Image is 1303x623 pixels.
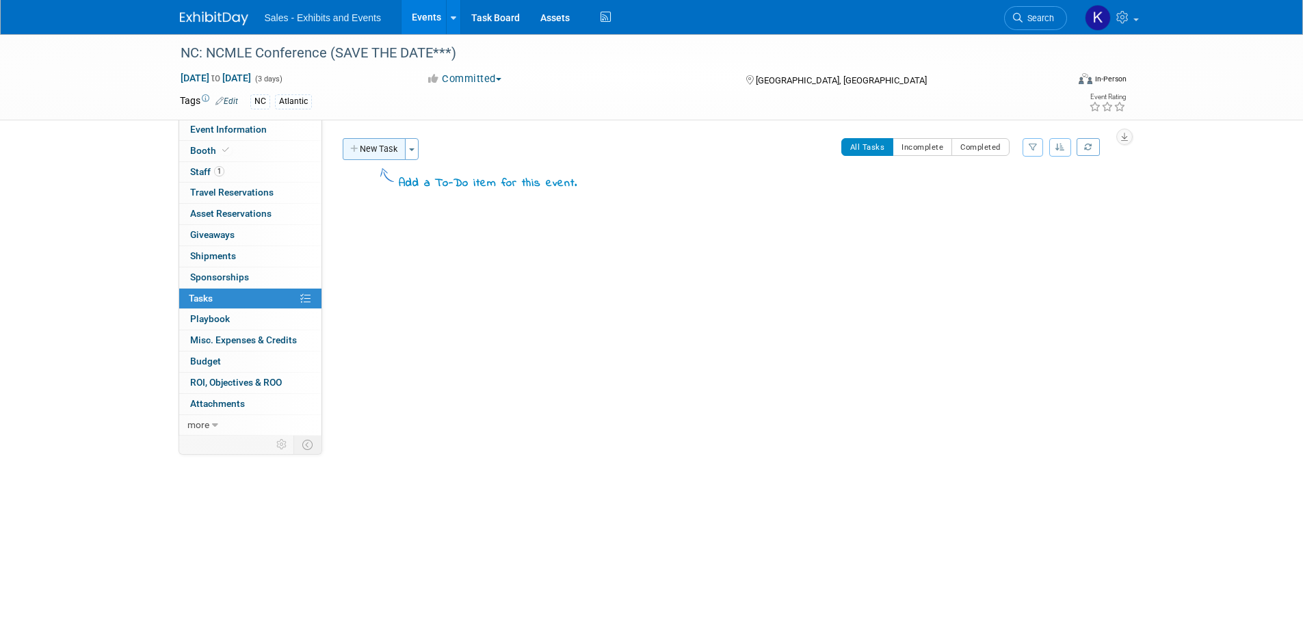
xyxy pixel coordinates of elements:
span: 1 [214,166,224,176]
td: Personalize Event Tab Strip [270,436,294,453]
div: NC [250,94,270,109]
div: Event Format [986,71,1127,92]
a: Misc. Expenses & Credits [179,330,321,351]
a: Sponsorships [179,267,321,288]
button: All Tasks [841,138,894,156]
a: Search [1004,6,1067,30]
a: Shipments [179,246,321,267]
a: ROI, Objectives & ROO [179,373,321,393]
span: Attachments [190,398,245,409]
a: Asset Reservations [179,204,321,224]
a: Playbook [179,309,321,330]
div: NC: NCMLE Conference (SAVE THE DATE***) [176,41,1047,66]
a: Booth [179,141,321,161]
span: Booth [190,145,232,156]
span: [DATE] [DATE] [180,72,252,84]
span: Playbook [190,313,230,324]
span: Giveaways [190,229,235,240]
td: Tags [180,94,238,109]
a: more [179,415,321,436]
span: Asset Reservations [190,208,272,219]
img: Kara Haven [1085,5,1111,31]
div: Add a To-Do item for this event. [399,176,577,192]
span: Travel Reservations [190,187,274,198]
span: Search [1023,13,1054,23]
a: Tasks [179,289,321,309]
div: Atlantic [275,94,312,109]
span: Staff [190,166,224,177]
span: Budget [190,356,221,367]
a: Travel Reservations [179,183,321,203]
span: Tasks [189,293,213,304]
span: Shipments [190,250,236,261]
span: Misc. Expenses & Credits [190,334,297,345]
button: Completed [951,138,1010,156]
a: Edit [215,96,238,106]
a: Giveaways [179,225,321,246]
span: Sales - Exhibits and Events [265,12,381,23]
img: Format-Inperson.png [1079,73,1092,84]
div: In-Person [1094,74,1127,84]
span: ROI, Objectives & ROO [190,377,282,388]
a: Refresh [1077,138,1100,156]
span: Event Information [190,124,267,135]
img: ExhibitDay [180,12,248,25]
div: Event Rating [1089,94,1126,101]
span: to [209,72,222,83]
button: Committed [421,72,507,86]
a: Attachments [179,394,321,414]
span: Sponsorships [190,271,249,282]
i: Booth reservation complete [222,146,229,154]
a: Budget [179,352,321,372]
span: [GEOGRAPHIC_DATA], [GEOGRAPHIC_DATA] [756,75,927,85]
a: Staff1 [179,162,321,183]
span: more [187,419,209,430]
button: New Task [343,138,406,160]
a: Event Information [179,120,321,140]
td: Toggle Event Tabs [293,436,321,453]
button: Incomplete [893,138,952,156]
span: (3 days) [254,75,282,83]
